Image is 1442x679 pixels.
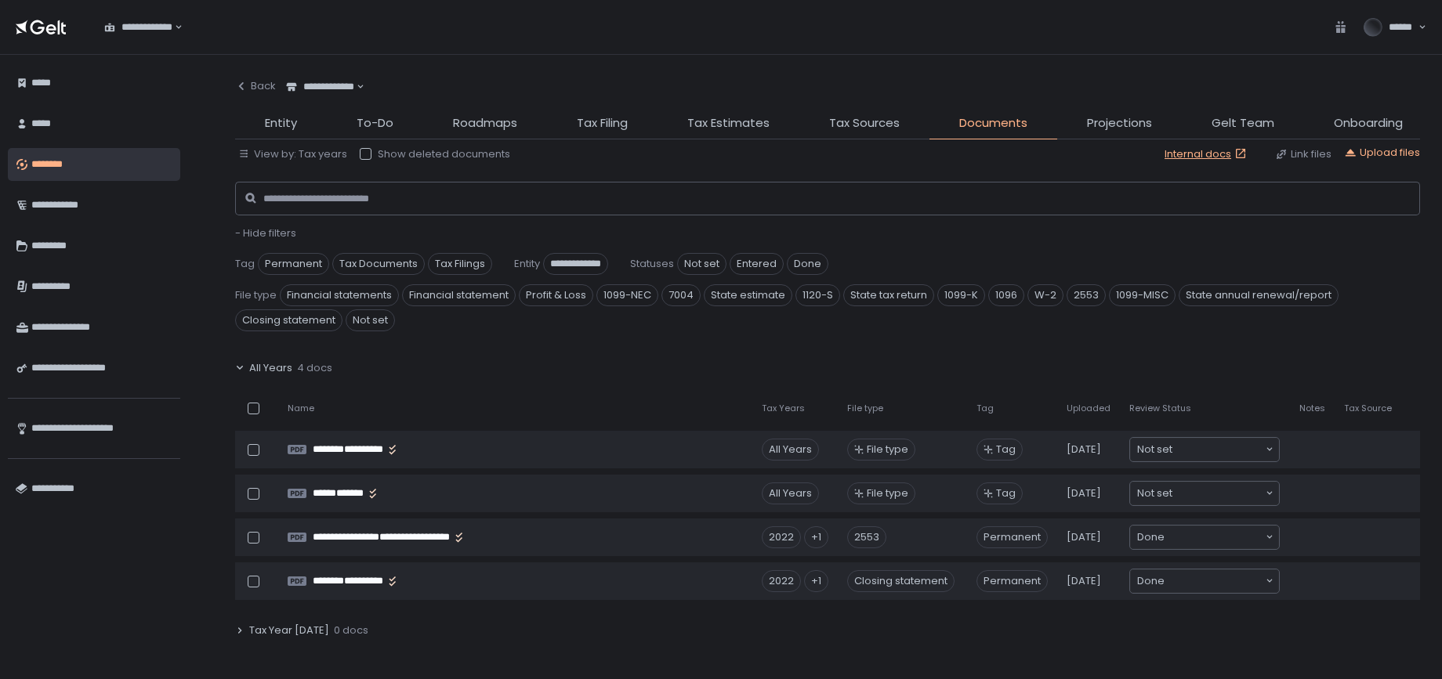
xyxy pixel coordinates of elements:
[1130,482,1279,505] div: Search for option
[297,361,332,375] span: 4 docs
[762,403,805,414] span: Tax Years
[280,284,399,306] span: Financial statements
[804,570,828,592] div: +1
[1067,442,1101,457] span: [DATE]
[235,288,277,302] span: File type
[1179,284,1339,306] span: State annual renewal/report
[762,482,819,504] div: All Years
[996,442,1016,457] span: Tag
[847,526,886,548] div: 2553
[332,253,425,275] span: Tax Documents
[276,70,364,103] div: Search for option
[1137,442,1172,457] span: Not set
[235,79,276,93] div: Back
[787,253,828,275] span: Done
[847,570,955,592] div: Closing statement
[843,284,934,306] span: State tax return
[354,79,355,95] input: Search for option
[1067,284,1106,306] span: 2553
[1067,486,1101,500] span: [DATE]
[1087,114,1152,132] span: Projections
[238,147,347,161] button: View by: Tax years
[687,114,770,132] span: Tax Estimates
[937,284,985,306] span: 1099-K
[453,114,517,132] span: Roadmaps
[1334,114,1403,132] span: Onboarding
[1212,114,1274,132] span: Gelt Team
[762,439,819,460] div: All Years
[1275,147,1331,161] button: Link files
[762,526,801,548] div: 2022
[988,284,1024,306] span: 1096
[596,284,658,306] span: 1099-NEC
[235,70,276,102] button: Back
[249,361,292,375] span: All Years
[334,623,368,637] span: 0 docs
[795,284,840,306] span: 1120-S
[258,253,329,275] span: Permanent
[1165,529,1264,545] input: Search for option
[1172,486,1264,501] input: Search for option
[804,526,828,548] div: +1
[976,403,994,414] span: Tag
[519,284,593,306] span: Profit & Loss
[976,570,1048,592] span: Permanent
[704,284,792,306] span: State estimate
[730,253,784,275] span: Entered
[1299,403,1325,414] span: Notes
[235,226,296,240] button: - Hide filters
[959,114,1027,132] span: Documents
[976,526,1048,548] span: Permanent
[357,114,393,132] span: To-Do
[265,114,297,132] span: Entity
[1137,529,1165,545] span: Done
[1344,146,1420,160] button: Upload files
[1130,438,1279,461] div: Search for option
[288,403,314,414] span: Name
[996,486,1016,500] span: Tag
[630,257,674,271] span: Statuses
[1067,530,1101,544] span: [DATE]
[1067,403,1110,414] span: Uploaded
[235,309,342,331] span: Closing statement
[1165,573,1264,589] input: Search for option
[402,284,516,306] span: Financial statement
[94,11,183,44] div: Search for option
[249,623,329,637] span: Tax Year [DATE]
[1129,403,1191,414] span: Review Status
[847,403,883,414] span: File type
[1137,573,1165,589] span: Done
[514,257,540,271] span: Entity
[1344,403,1392,414] span: Tax Source
[1130,569,1279,593] div: Search for option
[677,253,726,275] span: Not set
[1137,486,1172,501] span: Not set
[1027,284,1063,306] span: W-2
[428,253,492,275] span: Tax Filings
[867,442,908,457] span: File type
[235,257,255,271] span: Tag
[1109,284,1176,306] span: 1099-MISC
[1172,442,1264,457] input: Search for option
[1130,526,1279,549] div: Search for option
[346,309,395,331] span: Not set
[1067,574,1101,588] span: [DATE]
[577,114,628,132] span: Tax Filing
[829,114,900,132] span: Tax Sources
[172,20,173,35] input: Search for option
[867,486,908,500] span: File type
[661,284,701,306] span: 7004
[762,570,801,592] div: 2022
[1165,147,1250,161] a: Internal docs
